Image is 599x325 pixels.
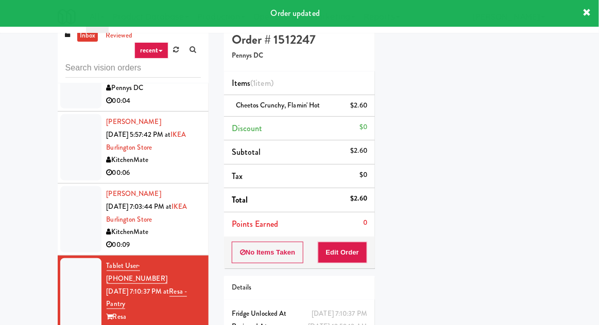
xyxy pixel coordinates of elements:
[232,218,278,230] span: Points Earned
[271,7,320,19] span: Order updated
[107,286,169,296] span: [DATE] 7:10:37 PM at
[103,29,135,42] a: reviewed
[232,146,261,158] span: Subtotal
[351,99,368,112] div: $2.60
[232,242,304,263] button: No Items Taken
[232,122,263,134] span: Discount
[107,95,201,107] div: 00:04
[232,52,367,60] h5: Pennys DC
[107,189,161,198] a: [PERSON_NAME]
[107,226,201,239] div: KitchenMate
[232,77,273,89] span: Items
[232,308,367,320] div: Fridge Unlocked At
[256,77,271,89] ng-pluralize: item
[77,29,98,42] a: inbox
[360,169,367,182] div: $0
[107,130,186,152] a: IKEA Burlington Store
[107,154,201,167] div: KitchenMate
[351,145,368,157] div: $2.60
[107,202,172,211] span: [DATE] 7:03:44 PM at
[232,33,367,46] h4: Order # 1512247
[107,117,161,127] a: [PERSON_NAME]
[107,261,167,284] a: Tablet User· [PHONE_NUMBER]
[58,112,209,184] li: [PERSON_NAME][DATE] 5:57:42 PM atIKEA Burlington StoreKitchenMate00:06
[232,281,367,294] div: Details
[312,308,367,320] div: [DATE] 7:10:37 PM
[232,194,248,206] span: Total
[107,311,201,323] div: Resa
[107,261,167,283] span: · [PHONE_NUMBER]
[58,184,209,256] li: [PERSON_NAME][DATE] 7:03:44 PM atIKEA Burlington StoreKitchenMate00:09
[65,59,201,78] input: Search vision orders
[107,167,201,179] div: 00:06
[107,202,187,224] a: IKEA Burlington Store
[360,121,367,134] div: $0
[107,82,201,95] div: Pennys DC
[351,192,368,205] div: $2.60
[107,239,201,251] div: 00:09
[236,100,320,110] span: Cheetos Crunchy, Flamin' Hot
[363,216,367,229] div: 0
[107,130,171,139] span: [DATE] 5:57:42 PM at
[250,77,273,89] span: (1 )
[232,170,243,182] span: Tax
[134,42,168,59] a: recent
[318,242,368,263] button: Edit Order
